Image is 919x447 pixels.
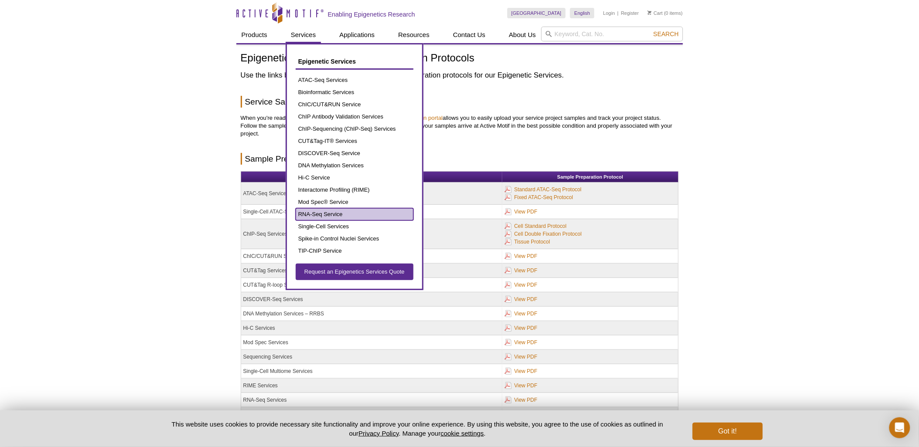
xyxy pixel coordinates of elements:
a: Mod Spec® Service [296,196,413,208]
a: Bioinformatic Services [296,86,413,98]
div: Open Intercom Messenger [889,417,910,438]
a: View PDF [505,309,537,318]
th: Epigenetic Service [241,172,503,183]
td: Hi-C Services [241,321,503,335]
h2: Service Sample Submission Portal [241,96,679,108]
a: View PDF [505,266,537,275]
a: Epigenetic Services [296,53,413,70]
a: Standard ATAC-Seq Protocol [505,185,581,194]
a: Fixed ATAC-Seq Protocol [505,193,573,202]
a: View PDF [505,251,537,261]
th: Sample Preparation Protocol [502,172,678,183]
a: [GEOGRAPHIC_DATA] [507,8,566,18]
a: Spike-in Control Nuclei Services [296,233,413,245]
a: CUT&Tag-IT® Services [296,135,413,147]
a: View PDF [505,295,537,304]
td: ChIC/CUT&RUN Service [241,249,503,264]
a: Contact Us [448,27,491,43]
h2: Use the links below to view and download sample preparation protocols for our Epigenetic Services. [241,70,679,81]
a: View PDF [505,395,537,405]
td: Single-Cell ATAC-Seq Services [241,205,503,219]
td: RNA-Seq Services [241,393,503,407]
img: Your Cart [648,10,652,15]
td: ChIP-Seq Services [241,219,503,249]
p: When you're ready to submit your samples, our allows you to easily upload your service project sa... [241,114,679,138]
a: TIP-ChIP Service [296,245,413,257]
a: Register [621,10,639,16]
li: | [618,8,619,18]
input: Keyword, Cat. No. [541,27,683,41]
a: Cell Standard Protocol [505,221,567,231]
a: View PDF [505,381,537,390]
span: Search [653,30,679,37]
span: Epigenetic Services [298,58,356,65]
a: View PDF [505,366,537,376]
td: CUT&Tag R-loop Services [241,278,503,292]
a: Tissue Protocol [505,237,550,247]
a: Cell Double Fixation Protocol [505,229,582,239]
td: Sequencing Services [241,350,503,364]
a: Services [286,27,321,43]
button: Search [651,30,681,38]
td: Single-Cell and Single-Nucleus RNA-Seq Services [241,407,503,422]
h1: Epigenetic Services Sample Preparation Protocols [241,52,679,65]
a: View PDF [505,338,537,347]
a: ChIP Antibody Validation Services [296,111,413,123]
a: View PDF [505,410,537,419]
a: Interactome Profiling (RIME) [296,184,413,196]
a: View PDF [505,323,537,333]
a: Applications [334,27,380,43]
a: Privacy Policy [359,430,399,437]
a: View PDF [505,352,537,362]
button: cookie settings [441,430,484,437]
td: CUT&Tag Services [241,264,503,278]
a: English [570,8,594,18]
h2: Enabling Epigenetics Research [328,10,415,18]
td: ATAC-Seq Services [241,183,503,205]
a: Cart [648,10,663,16]
a: ChIC/CUT&RUN Service [296,98,413,111]
a: Resources [393,27,435,43]
a: Request an Epigenetics Services Quote [296,264,413,280]
td: DISCOVER-Seq Services [241,292,503,307]
a: RNA-Seq Service [296,208,413,220]
a: DISCOVER-Seq Service [296,147,413,159]
a: View PDF [505,207,537,217]
a: View PDF [505,280,537,290]
td: Mod Spec Services [241,335,503,350]
td: Single-Cell Multiome Services [241,364,503,379]
a: Single-Cell Services [296,220,413,233]
a: DNA Methylation Services [296,159,413,172]
p: This website uses cookies to provide necessary site functionality and improve your online experie... [157,420,679,438]
a: Hi-C Service [296,172,413,184]
li: (0 items) [648,8,683,18]
h2: Sample Preparation Protocols [241,153,679,165]
a: Login [603,10,615,16]
td: DNA Methylation Services – RRBS [241,307,503,321]
button: Got it! [693,423,762,440]
a: ATAC-Seq Services [296,74,413,86]
a: About Us [504,27,541,43]
a: Products [236,27,273,43]
a: ChIP-Sequencing (ChIP-Seq) Services [296,123,413,135]
td: RIME Services [241,379,503,393]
